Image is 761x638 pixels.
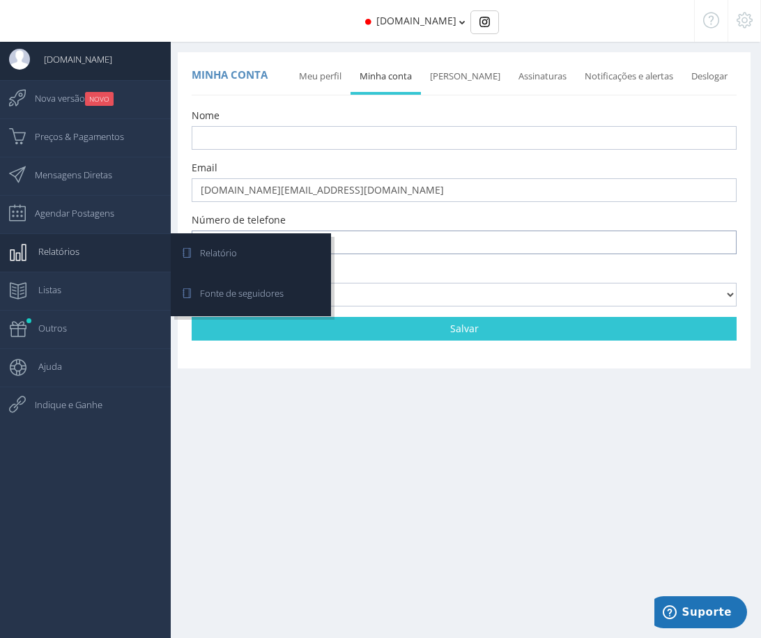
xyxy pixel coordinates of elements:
span: Ajuda [24,349,62,384]
span: Nova versão [21,81,114,116]
span: Minha conta [192,68,268,81]
img: User Image [9,49,30,70]
label: Nome [192,109,220,123]
a: Fonte de seguidores [173,276,329,314]
a: Deslogar [682,61,737,92]
span: Agendar Postagens [21,196,114,231]
a: Assinaturas [509,61,576,92]
a: Notificações e alertas [576,61,682,92]
iframe: Abre um widget para que você possa encontrar mais informações [654,596,747,631]
span: [DOMAIN_NAME] [376,14,456,27]
a: Minha conta [351,61,421,92]
label: Email [192,161,217,175]
span: Preços & Pagamentos [21,119,124,154]
span: Relatório [186,235,237,270]
small: NOVO [85,92,114,106]
img: Instagram_simple_icon.svg [479,17,490,27]
a: Meu perfil [290,61,351,92]
label: Número de telefone [192,213,286,227]
span: Listas [24,272,61,307]
span: [DOMAIN_NAME] [30,42,112,77]
a: Salvar [192,317,737,341]
a: [PERSON_NAME] [421,61,509,92]
span: Fonte de seguidores [186,276,284,311]
a: Relatório [173,235,329,274]
div: Basic example [470,10,499,34]
span: Outros [24,311,67,345]
span: Relatórios [24,234,79,269]
span: Mensagens Diretas [21,157,112,192]
span: Indique e Ganhe [21,387,102,422]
